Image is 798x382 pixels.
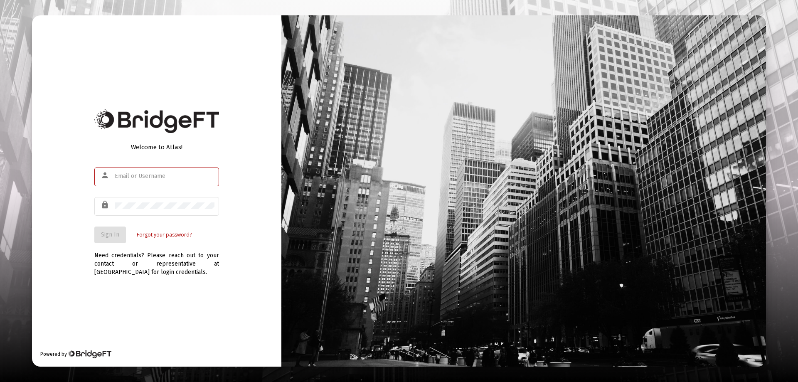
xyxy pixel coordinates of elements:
button: Sign In [94,227,126,243]
div: Powered by [40,350,111,358]
a: Forgot your password? [137,231,192,239]
span: Sign In [101,231,119,238]
img: Bridge Financial Technology Logo [68,350,111,358]
div: Need credentials? Please reach out to your contact or representative at [GEOGRAPHIC_DATA] for log... [94,243,219,276]
input: Email or Username [115,173,214,180]
div: Welcome to Atlas! [94,143,219,151]
mat-icon: lock [101,200,111,210]
img: Bridge Financial Technology Logo [94,109,219,133]
mat-icon: person [101,170,111,180]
